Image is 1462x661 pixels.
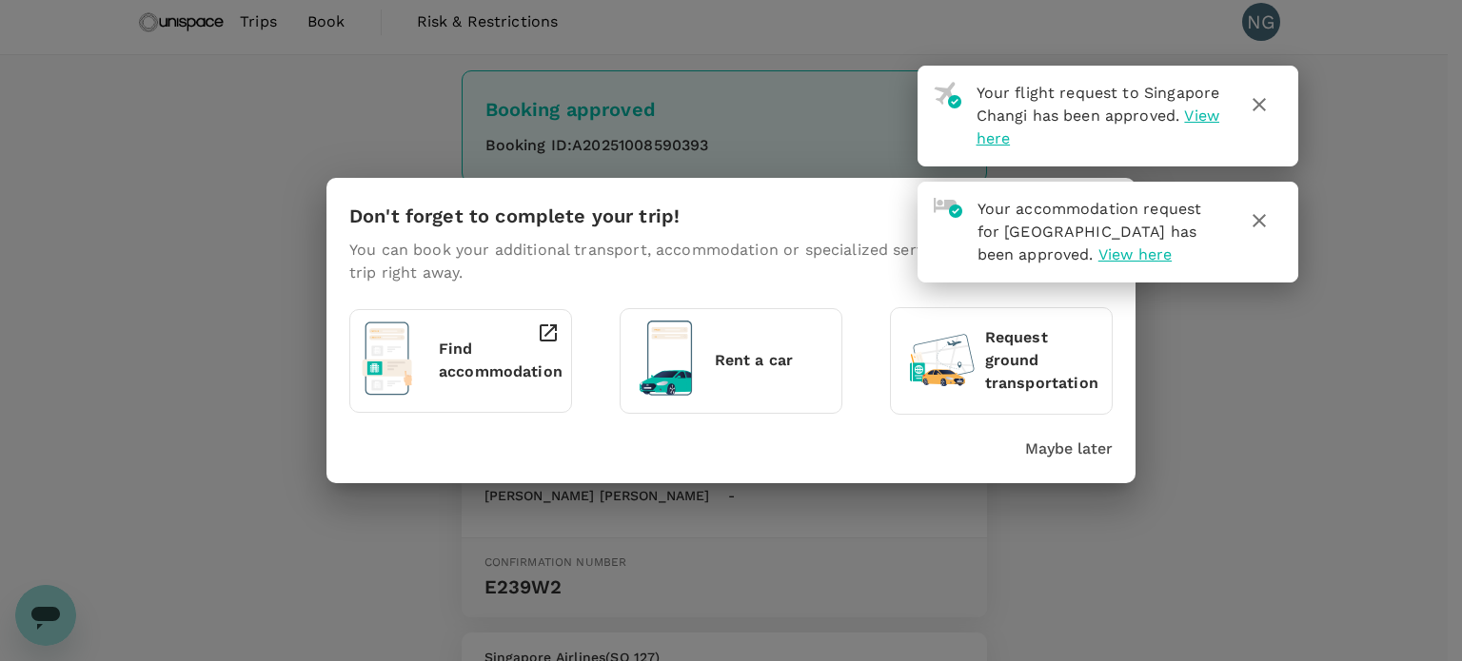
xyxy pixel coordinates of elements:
[1025,437,1113,460] button: Maybe later
[349,239,1113,284] p: You can book your additional transport, accommodation or specialized services for a hassle-free t...
[985,326,1100,395] p: Request ground transportation
[978,200,1202,263] span: Your accommodation request for [GEOGRAPHIC_DATA] has been approved.
[977,84,1220,125] span: Your flight request to Singapore Changi has been approved.
[934,198,962,218] img: hotel-approved
[934,82,961,108] img: flight-approved
[439,338,563,383] p: Find accommodation
[715,349,830,372] p: Rent a car
[349,201,680,231] h6: Don't forget to complete your trip!
[1098,245,1172,263] span: View here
